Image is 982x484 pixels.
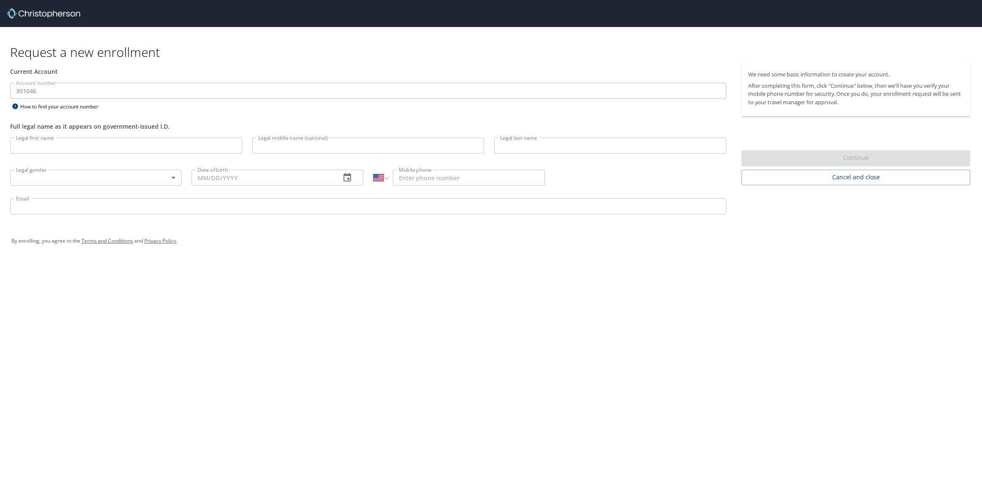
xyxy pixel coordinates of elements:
p: After completing this form, click "Continue" below, then we'll have you verify your mobile phone ... [748,82,963,106]
img: cbt logo [7,8,80,19]
div: Full legal name as it appears on government-issued I.D. [10,122,726,131]
button: Cancel and close [741,170,970,185]
h1: Request a new enrollment [10,44,977,60]
div: Current Account [10,67,726,76]
span: Cancel and close [748,172,963,183]
p: We need some basic information to create your account. [748,70,963,78]
div: By enrolling, you agree to the and . [11,230,971,251]
a: Terms and Conditions [81,237,133,244]
input: MM/DD/YYYY [192,170,333,186]
a: Privacy Policy [144,237,176,244]
div: How to find your account number [10,101,116,112]
input: Enter phone number [393,170,545,186]
div: ​ [10,170,181,186]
